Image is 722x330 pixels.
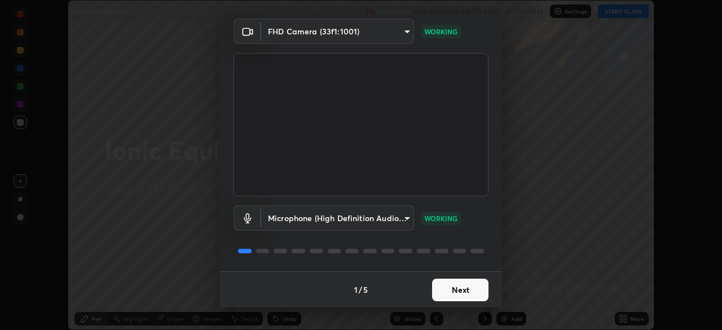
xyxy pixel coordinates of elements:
button: Next [432,279,488,301]
div: FHD Camera (33f1:1001) [261,205,414,231]
h4: 5 [363,284,368,296]
p: WORKING [424,27,457,37]
div: FHD Camera (33f1:1001) [261,19,414,44]
h4: 1 [354,284,358,296]
p: WORKING [424,213,457,223]
h4: / [359,284,362,296]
